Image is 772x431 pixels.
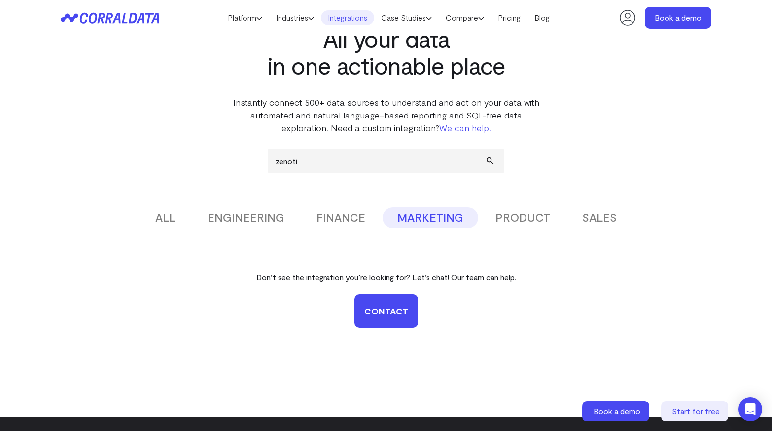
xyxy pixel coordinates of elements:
[140,207,190,228] button: ALL
[354,294,418,328] a: Contact
[61,273,711,282] p: Don’t see the integration you’re looking for? Let’s chat! Our team can help.
[491,10,527,25] a: Pricing
[481,207,565,228] button: PRODUCT
[193,207,299,228] button: ENGINEERING
[231,96,541,134] p: Instantly connect 500+ data sources to understand and act on your data with automated and natural...
[594,406,640,416] span: Book a demo
[383,207,478,228] button: MARKETING
[582,401,651,421] a: Book a demo
[269,10,321,25] a: Industries
[321,10,374,25] a: Integrations
[527,10,557,25] a: Blog
[567,207,632,228] button: SALES
[268,149,504,173] input: Search data sources
[302,207,380,228] button: FINANCE
[645,7,711,29] a: Book a demo
[221,10,269,25] a: Platform
[439,10,491,25] a: Compare
[374,10,439,25] a: Case Studies
[661,401,730,421] a: Start for free
[231,25,541,78] h1: All your data in one actionable place
[439,122,491,133] a: We can help.
[738,397,762,421] div: Open Intercom Messenger
[672,406,720,416] span: Start for free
